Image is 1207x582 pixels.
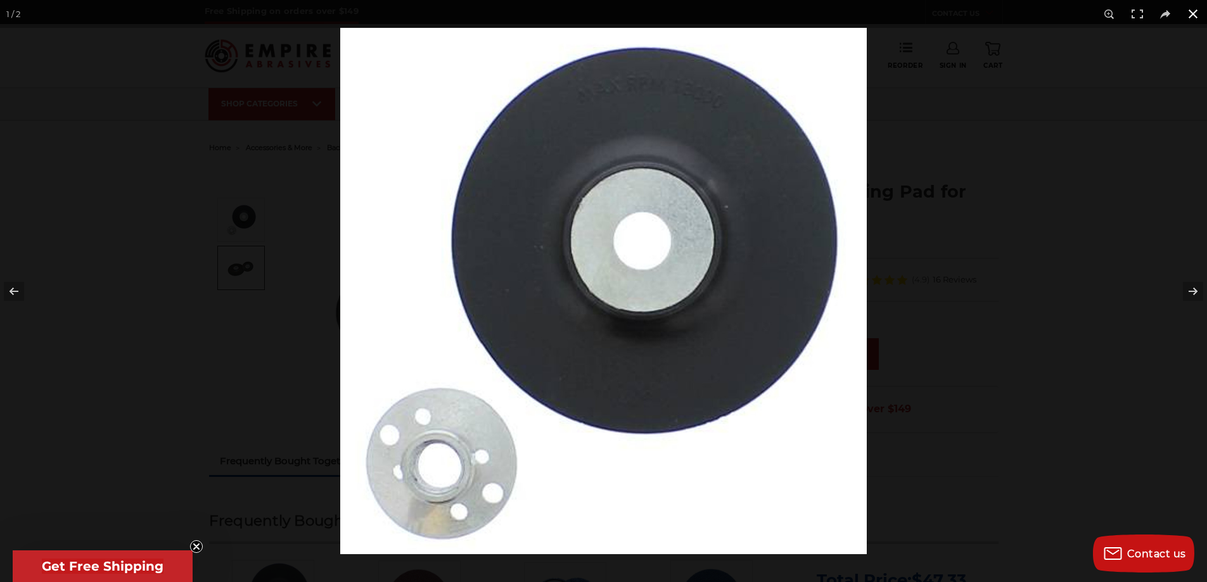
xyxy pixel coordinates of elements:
span: Contact us [1127,548,1186,560]
button: Close teaser [190,540,203,553]
div: Get Free ShippingClose teaser [13,550,193,582]
img: Kasco_4.5_inch_rubber_resin_fibre_backing_pad__71205.1570197259.jpg [340,28,867,554]
button: Contact us [1093,535,1194,573]
span: Get Free Shipping [42,559,163,574]
button: Next (arrow right) [1163,260,1207,323]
